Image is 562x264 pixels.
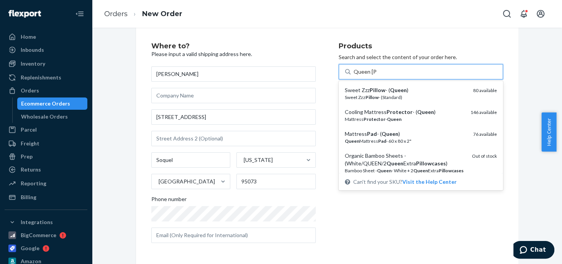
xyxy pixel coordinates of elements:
em: Queen [377,168,392,173]
a: Ecommerce Orders [17,97,88,110]
em: Queen [417,109,434,115]
p: Please input a valid shipping address here. [151,50,316,58]
em: Queen [345,138,359,144]
div: Inventory [21,60,45,68]
em: Queen [387,116,401,122]
a: New Order [142,10,182,18]
button: Help Center [541,112,556,152]
a: Freight [5,137,87,150]
a: Reporting [5,177,87,190]
div: Billing [21,193,36,201]
div: Mattress - [345,116,464,122]
button: Open notifications [516,6,531,21]
button: Open Search Box [499,6,514,21]
h2: Products [339,43,503,50]
iframe: Opens a widget where you can chat to one of our agents [513,241,554,260]
span: Out of stock [472,153,497,159]
input: Street Address [151,109,316,125]
input: [US_STATE] [243,156,244,164]
a: Orders [5,84,87,97]
div: [US_STATE] [244,156,273,164]
button: Integrations [5,216,87,228]
div: Returns [21,166,41,173]
input: Street Address 2 (Optional) [151,131,316,146]
button: Close Navigation [72,6,87,21]
em: Pillowcases [439,168,464,173]
div: Freight [21,140,39,147]
button: Sweet ZzzPillow- (Queen)Sweet ZzzPillow- (Standard)80 availableCooling MattressProtector- (Queen)... [402,178,457,186]
span: Phone number [151,195,187,206]
a: Parcel [5,124,87,136]
input: ZIP Code [236,174,316,189]
div: BigCommerce [21,231,56,239]
div: Bamboo Sheet - - White + 2 Extra [345,167,466,174]
div: Sweet Zzz - ( ) [345,86,467,94]
button: Open account menu [533,6,548,21]
em: Pillowcases [416,160,446,167]
input: [GEOGRAPHIC_DATA] [158,178,159,185]
span: 76 available [473,131,497,137]
div: Prep [21,153,33,160]
div: Reporting [21,180,46,187]
div: Google [21,244,39,252]
div: Cooling Mattress - ( ) [345,108,464,116]
a: Home [5,31,87,43]
em: Queen [387,160,403,167]
div: Organic Bamboo Sheets - (White/QUEEN/2 Extra ) [345,152,466,167]
a: Inbounds [5,44,87,56]
em: Queen [382,130,398,137]
div: Mattress - ( ) [345,130,467,138]
div: Sweet Zzz - (Standard) [345,94,467,101]
a: Wholesale Orders [17,111,88,123]
span: Can't find your SKU? [353,178,457,186]
input: Email (Only Required for International) [151,228,316,243]
input: First & Last Name [151,66,316,82]
div: Inbounds [21,46,44,54]
a: BigCommerce [5,229,87,241]
em: Protector [387,109,413,115]
ol: breadcrumbs [98,3,188,25]
a: Prep [5,150,87,163]
em: Pillow [370,87,385,93]
h2: Where to? [151,43,316,50]
img: Flexport logo [8,10,41,18]
span: 80 available [473,87,497,93]
input: Company Name [151,88,316,103]
div: Orders [21,87,39,94]
div: Home [21,33,36,41]
div: Parcel [21,126,37,134]
a: Replenishments [5,71,87,84]
div: Integrations [21,218,53,226]
a: Orders [104,10,128,18]
p: Search and select the content of your order here. [339,53,503,61]
a: Google [5,242,87,254]
div: Replenishments [21,74,61,81]
div: Mattress - 60 x 80 x 2" [345,138,467,144]
em: Protector [364,116,385,122]
input: Sweet ZzzPillow- (Queen)Sweet ZzzPillow- (Standard)80 availableCooling MattressProtector- (Queen)... [354,68,377,76]
em: Pad [378,138,386,144]
input: City [151,152,231,168]
a: Billing [5,191,87,203]
a: Returns [5,163,87,176]
div: Ecommerce Orders [21,100,70,107]
a: Inventory [5,58,87,70]
span: 146 available [470,109,497,115]
em: Queen [413,168,428,173]
em: Pad [367,130,377,137]
div: [GEOGRAPHIC_DATA] [159,178,215,185]
em: Pillow [365,94,378,100]
em: Queen [390,87,407,93]
div: Wholesale Orders [21,113,68,120]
